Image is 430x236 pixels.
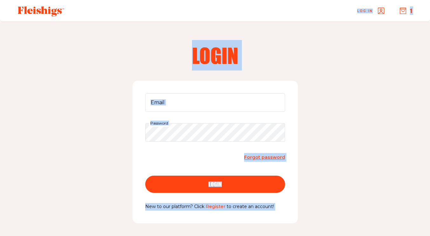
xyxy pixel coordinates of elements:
button: 1 [400,7,412,14]
a: Register [206,204,225,209]
span: Log in [357,9,373,13]
p: New to our platform? Click to create an account! [145,203,285,211]
input: Password [145,123,285,142]
h2: Login [134,45,297,65]
span: login [208,181,222,187]
span: Forgot password [244,154,285,160]
label: Password [149,120,169,127]
a: Log in [357,8,384,14]
button: login [145,176,285,193]
input: Email [145,93,285,112]
a: Forgot password [244,153,285,162]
